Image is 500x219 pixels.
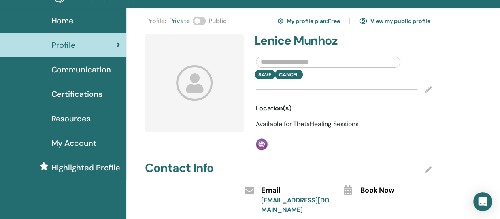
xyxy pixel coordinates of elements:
[209,16,226,26] span: Public
[261,196,330,214] a: [EMAIL_ADDRESS][DOMAIN_NAME]
[51,39,75,51] span: Profile
[146,16,166,26] span: Profile :
[256,104,291,113] span: Location(s)
[51,64,111,76] span: Communication
[359,15,430,27] a: View my public profile
[359,17,367,25] img: eye.svg
[51,162,120,174] span: Highlighted Profile
[255,70,275,79] button: Save
[261,185,281,196] span: Email
[51,88,102,100] span: Certifications
[473,192,492,211] div: Open Intercom Messenger
[360,185,394,196] span: Book Now
[169,16,190,26] span: Private
[145,161,213,175] h4: Contact Info
[255,34,339,48] h4: Lenice Munhoz
[51,15,74,26] span: Home
[275,70,303,79] button: Cancel
[278,17,283,25] img: cog.svg
[51,113,91,125] span: Resources
[51,137,96,149] span: My Account
[256,120,358,128] span: Available for ThetaHealing Sessions
[278,15,340,27] a: My profile plan:Free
